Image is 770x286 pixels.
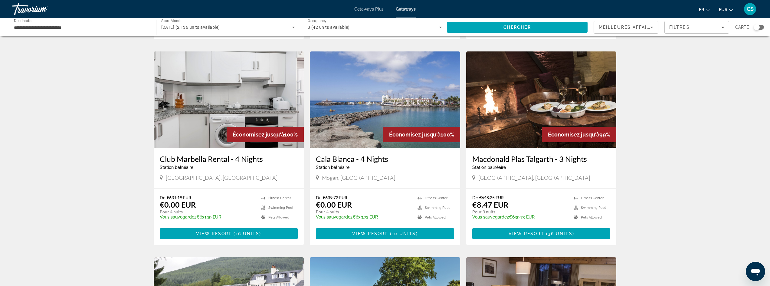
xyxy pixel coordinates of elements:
span: [DATE] (2,136 units available) [161,25,220,30]
a: Club Marbella Rental - 4 Nights [160,154,298,163]
input: Select destination [14,24,148,31]
img: Cala Blanca - 4 Nights [310,51,460,148]
span: Fitness Center [581,196,604,200]
span: Fitness Center [425,196,447,200]
span: CS [747,6,754,12]
span: View Resort [509,231,544,236]
span: Swimming Pool [268,206,293,210]
a: Getaways Plus [354,7,384,12]
p: Pour 4 nuits [316,209,411,215]
p: €0.00 EUR [160,200,196,209]
p: Pour 3 nuits [472,209,568,215]
span: EUR [719,7,727,12]
a: Macdonald Plas Talgarth - 3 Nights [472,154,611,163]
span: Carte [735,23,749,31]
span: Économisez jusqu'à [233,131,284,138]
div: 99% [542,127,616,142]
span: Station balnéaire [316,165,349,170]
div: 100% [383,127,460,142]
button: Change language [699,5,710,14]
img: Club Marbella Rental - 4 Nights [154,51,304,148]
p: €0.00 EUR [316,200,352,209]
span: Filtres [669,25,690,30]
span: Vous sauvegardez [472,215,509,219]
span: Économisez jusqu'à [548,131,599,138]
span: Pets Allowed [425,215,446,219]
span: Station balnéaire [160,165,193,170]
span: De [316,195,321,200]
span: View Resort [196,231,232,236]
a: Getaways [396,7,416,12]
span: ( ) [388,231,418,236]
span: Meilleures affaires [599,25,657,30]
span: Pets Allowed [581,215,602,219]
button: Filters [664,21,729,34]
span: Destination [14,18,34,23]
span: €639.72 EUR [323,195,347,200]
span: 3 (42 units available) [308,25,350,30]
button: View Resort(16 units) [160,228,298,239]
span: €631.19 EUR [167,195,191,200]
span: Mogan, [GEOGRAPHIC_DATA] [322,174,395,181]
button: View Resort(10 units) [316,228,454,239]
span: 36 units [548,231,572,236]
span: [GEOGRAPHIC_DATA], [GEOGRAPHIC_DATA] [166,174,277,181]
a: Travorium [12,1,73,17]
span: fr [699,7,704,12]
span: De [160,195,165,200]
span: Vous sauvegardez [316,215,352,219]
p: €8.47 EUR [472,200,508,209]
button: Search [447,22,588,33]
p: €631.19 EUR [160,215,255,219]
span: 16 units [236,231,260,236]
button: View Resort(36 units) [472,228,611,239]
span: Pets Allowed [268,215,289,219]
div: 100% [227,127,304,142]
p: Pour 4 nuits [160,209,255,215]
span: View Resort [352,231,388,236]
button: Change currency [719,5,733,14]
span: €648.25 EUR [479,195,504,200]
span: Vous sauvegardez [160,215,196,219]
span: De [472,195,478,200]
span: ( ) [232,231,261,236]
span: Station balnéaire [472,165,506,170]
span: 10 units [392,231,416,236]
p: €639.72 EUR [316,215,411,219]
iframe: Bouton de lancement de la fenêtre de messagerie [746,262,765,281]
span: Swimming Pool [581,206,606,210]
mat-select: Sort by [599,24,653,31]
p: €639.73 EUR [472,215,568,219]
span: Swimming Pool [425,206,450,210]
a: Cala Blanca - 4 Nights [316,154,454,163]
span: Économisez jusqu'à [389,131,441,138]
span: Start Month [161,19,182,23]
span: [GEOGRAPHIC_DATA], [GEOGRAPHIC_DATA] [478,174,590,181]
img: Macdonald Plas Talgarth - 3 Nights [466,51,617,148]
span: Occupancy [308,19,327,23]
span: ( ) [544,231,574,236]
span: Chercher [503,25,531,30]
span: Fitness Center [268,196,291,200]
button: User Menu [742,3,758,15]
